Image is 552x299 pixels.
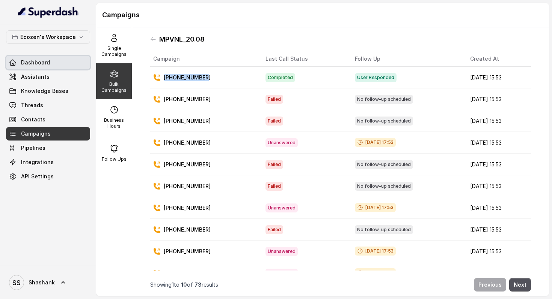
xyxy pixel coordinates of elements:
[464,219,531,241] td: [DATE] 15:53
[164,269,211,277] p: [PHONE_NUMBER]
[355,203,396,212] span: [DATE] 17:53
[6,70,90,84] a: Assistants
[159,33,205,45] h1: MPVNL_20.08
[464,132,531,154] td: [DATE] 15:53
[355,117,413,126] span: No follow-up scheduled
[6,56,90,69] a: Dashboard
[6,99,90,112] a: Threads
[265,182,283,191] span: Failed
[195,281,202,288] span: 73
[20,33,76,42] p: Ecozen's Workspace
[464,67,531,88] td: [DATE] 15:53
[164,139,211,147] p: [PHONE_NUMBER]
[102,9,543,21] h1: Campaigns
[259,51,349,67] th: Last Call Status
[355,182,413,191] span: No follow-up scheduled
[21,130,51,138] span: Campaigns
[355,138,396,147] span: [DATE] 17:53
[164,204,211,212] p: [PHONE_NUMBER]
[21,87,68,95] span: Knowledge Bases
[6,84,90,98] a: Knowledge Bases
[474,278,506,292] button: Previous
[172,281,174,288] span: 1
[12,279,21,287] text: SS
[464,241,531,262] td: [DATE] 15:53
[181,281,187,288] span: 10
[355,160,413,169] span: No follow-up scheduled
[6,30,90,44] button: Ecozen's Workspace
[29,279,55,286] span: Shashank
[164,161,211,168] p: [PHONE_NUMBER]
[265,95,283,104] span: Failed
[21,73,50,81] span: Assistants
[164,74,211,81] p: [PHONE_NUMBER]
[99,81,129,93] p: Bulk Campaigns
[164,182,211,190] p: [PHONE_NUMBER]
[265,138,298,147] span: Unanswered
[355,247,396,256] span: [DATE] 17:53
[464,88,531,110] td: [DATE] 15:53
[21,102,43,109] span: Threads
[265,203,298,212] span: Unanswered
[6,141,90,155] a: Pipelines
[150,281,218,289] p: Showing to of results
[349,51,464,67] th: Follow Up
[6,272,90,293] a: Shashank
[265,269,298,278] span: Unanswered
[150,274,531,296] nav: Pagination
[6,113,90,126] a: Contacts
[21,144,45,152] span: Pipelines
[355,225,413,234] span: No follow-up scheduled
[464,197,531,219] td: [DATE] 15:53
[464,175,531,197] td: [DATE] 15:53
[464,51,531,67] th: Created At
[6,155,90,169] a: Integrations
[355,95,413,104] span: No follow-up scheduled
[265,160,283,169] span: Failed
[164,117,211,125] p: [PHONE_NUMBER]
[164,226,211,233] p: [PHONE_NUMBER]
[265,247,298,256] span: Unanswered
[164,96,211,103] p: [PHONE_NUMBER]
[464,262,531,284] td: [DATE] 15:53
[265,73,295,82] span: Completed
[18,6,78,18] img: light.svg
[164,248,211,255] p: [PHONE_NUMBER]
[21,116,45,123] span: Contacts
[6,170,90,183] a: API Settings
[355,73,397,82] span: User Responded
[355,268,396,277] span: [DATE] 17:53
[99,45,129,57] p: Single Campaigns
[509,278,531,292] button: Next
[21,173,54,180] span: API Settings
[6,127,90,141] a: Campaigns
[21,59,50,66] span: Dashboard
[150,51,259,67] th: Campaign
[464,154,531,175] td: [DATE] 15:53
[99,117,129,129] p: Business Hours
[265,117,283,126] span: Failed
[102,156,127,162] p: Follow Ups
[21,158,54,166] span: Integrations
[464,110,531,132] td: [DATE] 15:53
[265,225,283,234] span: Failed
